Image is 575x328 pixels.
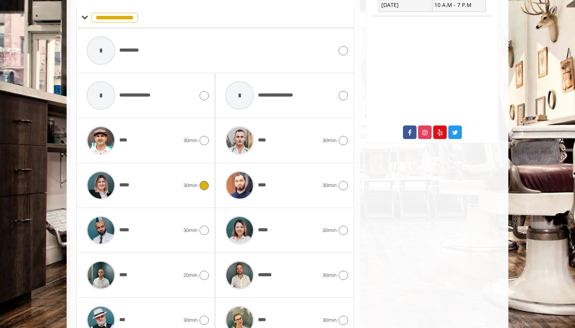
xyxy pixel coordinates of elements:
[183,271,198,279] span: 20min
[322,181,337,189] span: 30min
[183,181,198,189] span: 30min
[322,136,337,144] span: 30min
[322,226,337,234] span: 30min
[183,136,198,144] span: 30min
[322,316,337,324] span: 30min
[322,271,337,279] span: 30min
[183,226,198,234] span: 30min
[183,316,198,324] span: 30min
